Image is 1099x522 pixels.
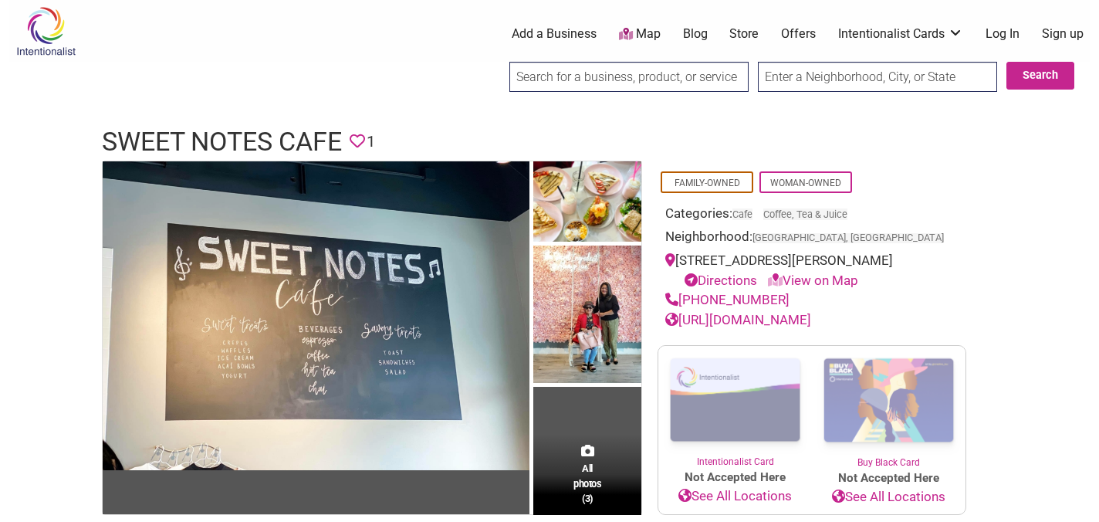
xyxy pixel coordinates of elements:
[367,130,375,154] span: 1
[812,346,965,456] img: Buy Black Card
[665,251,959,290] div: [STREET_ADDRESS][PERSON_NAME]
[658,346,812,455] img: Intentionalist Card
[9,6,83,56] img: Intentionalist
[812,469,965,487] span: Not Accepted Here
[768,273,858,288] a: View on Map
[509,62,749,92] input: Search for a business, product, or service
[658,469,812,486] span: Not Accepted Here
[732,208,752,220] a: Cafe
[781,25,816,42] a: Offers
[665,227,959,251] div: Neighborhood:
[729,25,759,42] a: Store
[758,62,997,92] input: Enter a Neighborhood, City, or State
[665,292,790,307] a: [PHONE_NUMBER]
[685,273,757,288] a: Directions
[770,178,841,188] a: Woman-Owned
[1042,25,1084,42] a: Sign up
[665,204,959,228] div: Categories:
[573,461,601,505] span: All photos (3)
[658,486,812,507] a: See All Locations
[812,346,965,469] a: Buy Black Card
[665,312,811,327] a: [URL][DOMAIN_NAME]
[102,124,342,161] h1: Sweet Notes Cafe
[986,25,1020,42] a: Log In
[675,178,740,188] a: Family-Owned
[752,233,944,243] span: [GEOGRAPHIC_DATA], [GEOGRAPHIC_DATA]
[812,487,965,507] a: See All Locations
[619,25,661,43] a: Map
[683,25,708,42] a: Blog
[512,25,597,42] a: Add a Business
[838,25,963,42] a: Intentionalist Cards
[658,346,812,469] a: Intentionalist Card
[1006,62,1074,90] button: Search
[763,208,847,220] a: Coffee, Tea & Juice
